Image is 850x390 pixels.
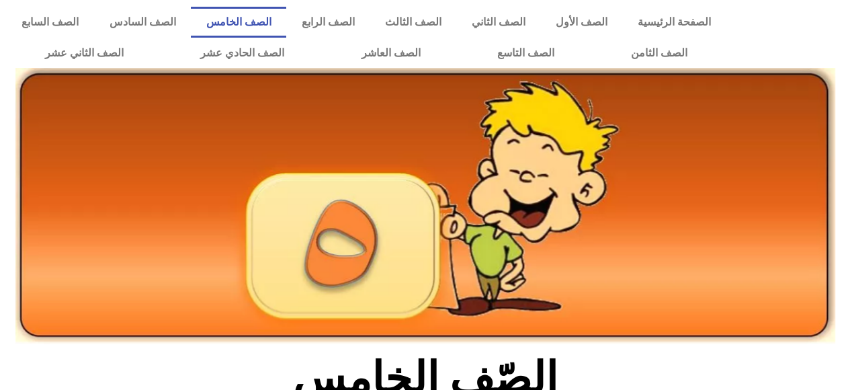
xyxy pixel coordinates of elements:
[94,7,191,38] a: الصف السادس
[622,7,726,38] a: الصفحة الرئيسية
[370,7,456,38] a: الصف الثالث
[286,7,370,38] a: الصف الرابع
[593,38,726,69] a: الصف الثامن
[191,7,286,38] a: الصف الخامس
[7,7,94,38] a: الصف السابع
[540,7,622,38] a: الصف الأول
[456,7,540,38] a: الصف الثاني
[323,38,459,69] a: الصف العاشر
[162,38,323,69] a: الصف الحادي عشر
[7,38,162,69] a: الصف الثاني عشر
[459,38,593,69] a: الصف التاسع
